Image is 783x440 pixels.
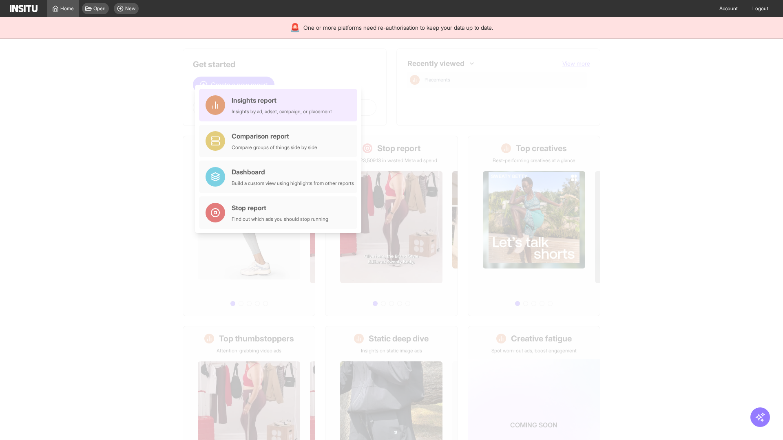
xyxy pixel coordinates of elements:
[232,180,354,187] div: Build a custom view using highlights from other reports
[60,5,74,12] span: Home
[290,22,300,33] div: 🚨
[232,131,317,141] div: Comparison report
[10,5,38,12] img: Logo
[232,108,332,115] div: Insights by ad, adset, campaign, or placement
[232,167,354,177] div: Dashboard
[232,203,328,213] div: Stop report
[125,5,135,12] span: New
[232,144,317,151] div: Compare groups of things side by side
[232,95,332,105] div: Insights report
[93,5,106,12] span: Open
[232,216,328,222] div: Find out which ads you should stop running
[303,24,493,32] span: One or more platforms need re-authorisation to keep your data up to date.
